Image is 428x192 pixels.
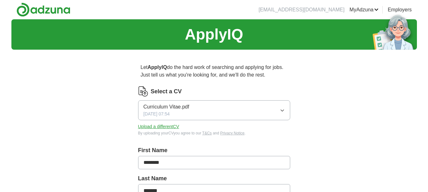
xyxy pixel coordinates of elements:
button: Upload a differentCV [138,123,179,130]
h1: ApplyIQ [185,23,243,46]
span: [DATE] 07:54 [144,111,170,117]
li: [EMAIL_ADDRESS][DOMAIN_NAME] [259,6,344,14]
label: Last Name [138,174,290,183]
strong: ApplyIQ [148,65,167,70]
a: MyAdzuna [349,6,379,14]
a: Privacy Notice [220,131,245,135]
div: By uploading your CV you agree to our and . [138,130,290,136]
span: Curriculum Vitae.pdf [144,103,189,111]
a: T&Cs [202,131,212,135]
img: Adzuna logo [16,3,70,17]
a: Employers [388,6,412,14]
p: Let do the hard work of searching and applying for jobs. Just tell us what you're looking for, an... [138,61,290,81]
label: First Name [138,146,290,155]
img: CV Icon [138,86,148,96]
button: Curriculum Vitae.pdf[DATE] 07:54 [138,100,290,120]
label: Select a CV [151,87,182,96]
